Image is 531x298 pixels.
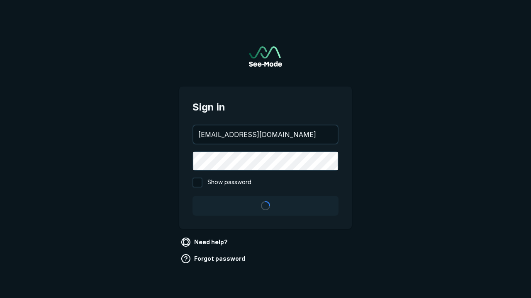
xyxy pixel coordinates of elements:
a: Need help? [179,236,231,249]
span: Show password [207,178,251,187]
a: Go to sign in [249,46,282,67]
input: your@email.com [193,125,338,144]
a: Forgot password [179,252,248,265]
img: See-Mode Logo [249,46,282,67]
span: Sign in [192,100,339,115]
